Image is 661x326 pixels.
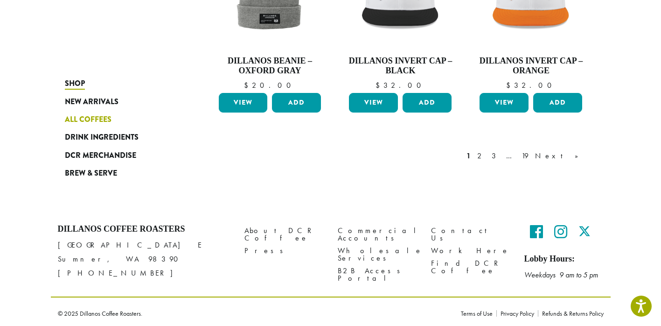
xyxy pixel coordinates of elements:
a: Refunds & Returns Policy [538,310,604,317]
h4: Dillanos Invert Cap – Orange [477,56,584,76]
span: $ [376,80,383,90]
a: 1 [465,150,473,162]
a: Shop [65,75,177,92]
span: Shop [65,78,85,90]
h4: Dillanos Coffee Roasters [58,224,230,234]
a: Contact Us [431,224,510,244]
button: Add [272,93,321,113]
a: 2 [475,150,487,162]
a: New Arrivals [65,92,177,110]
a: Wholesale Services [338,244,417,264]
p: [GEOGRAPHIC_DATA] E Sumner, WA 98390 [PHONE_NUMBER] [58,238,230,280]
a: 19 [520,150,530,162]
span: New Arrivals [65,96,118,108]
a: B2B Access Portal [338,264,417,284]
a: Drink Ingredients [65,128,177,146]
a: Privacy Policy [496,310,538,317]
a: 3 [490,150,501,162]
button: Add [533,93,582,113]
p: © 2025 Dillanos Coffee Roasters. [58,310,447,317]
span: $ [244,80,252,90]
a: All Coffees [65,111,177,128]
span: $ [506,80,514,90]
h4: Dillanos Invert Cap – Black [347,56,454,76]
span: Drink Ingredients [65,132,139,143]
a: View [480,93,529,113]
a: Next » [533,150,587,162]
h4: Dillanos Beanie – Oxford Gray [216,56,324,76]
a: Terms of Use [461,310,496,317]
a: Commercial Accounts [338,224,417,244]
bdi: 20.00 [244,80,295,90]
a: … [504,150,517,162]
a: Work Here [431,244,510,257]
h5: Lobby Hours: [524,254,604,264]
a: Brew & Serve [65,164,177,182]
a: About DCR Coffee [244,224,324,244]
a: DCR Merchandise [65,147,177,164]
a: View [219,93,268,113]
bdi: 32.00 [506,80,556,90]
span: All Coffees [65,114,111,126]
span: Brew & Serve [65,168,117,179]
bdi: 32.00 [376,80,425,90]
a: View [349,93,398,113]
a: Press [244,244,324,257]
span: DCR Merchandise [65,150,136,162]
a: Find DCR Coffee [431,257,510,277]
button: Add [403,93,452,113]
em: Weekdays 9 am to 5 pm [524,270,598,280]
